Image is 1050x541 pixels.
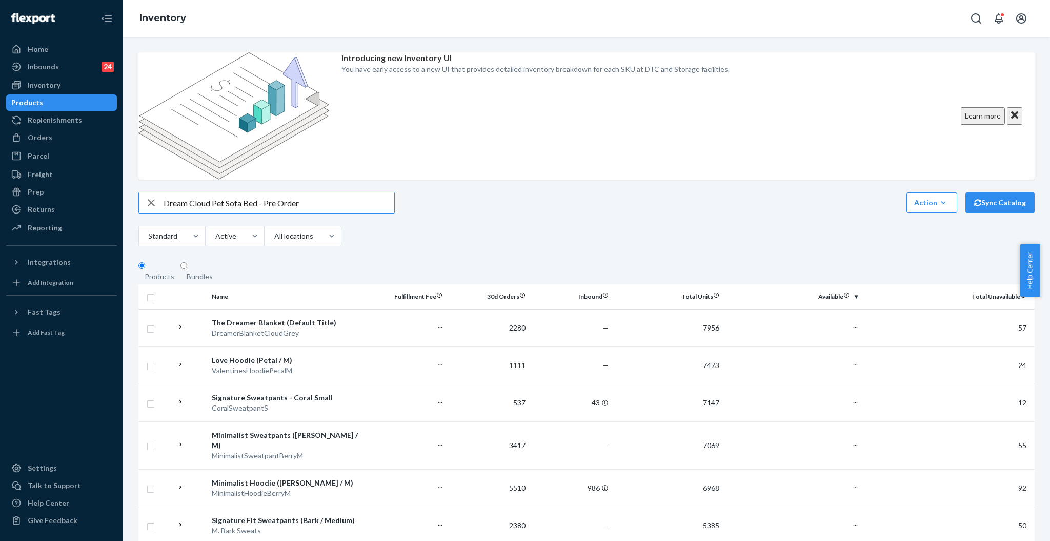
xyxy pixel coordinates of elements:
[703,484,719,492] span: 6968
[212,478,359,488] div: Minimalist Hoodie ([PERSON_NAME] / M)
[1007,107,1022,124] button: Close
[341,52,730,64] p: Introducing new Inventory UI
[368,395,442,405] p: ...
[212,488,359,498] div: MinimalistHoodieBerryM
[6,304,117,320] button: Fast Tags
[602,441,609,450] span: —
[6,129,117,146] a: Orders
[11,13,55,24] img: Flexport logo
[447,284,530,309] th: 30d Orders
[28,515,77,526] div: Give Feedback
[28,463,57,473] div: Settings
[212,515,359,526] div: Signature Fit Sweatpants (Bark / Medium)
[28,80,60,90] div: Inventory
[6,477,117,494] a: Talk to Support
[138,52,329,180] img: new-reports-banner-icon.82668bd98b6a51aee86340f2a7b77ae3.png
[728,480,858,491] p: ...
[447,469,530,507] td: 5510
[164,192,394,213] input: Search inventory by name or sku
[368,358,442,368] p: ...
[6,166,117,183] a: Freight
[214,231,215,241] input: Active
[131,4,194,33] ol: breadcrumbs
[28,480,81,491] div: Talk to Support
[28,278,73,287] div: Add Integration
[1018,361,1026,370] span: 24
[530,384,613,421] td: 43
[602,323,609,332] span: —
[6,512,117,529] button: Give Feedback
[212,318,359,328] div: The Dreamer Blanket (Default Title)
[1018,484,1026,492] span: 92
[703,441,719,450] span: 7069
[6,59,117,75] a: Inbounds24
[447,309,530,346] td: 2280
[530,284,613,309] th: Inbound
[6,148,117,164] a: Parcel
[11,98,43,108] div: Products
[368,518,442,528] p: ...
[1018,398,1026,407] span: 12
[862,284,1035,309] th: Total Unavailable
[530,469,613,507] td: 986
[966,8,986,29] button: Open Search Box
[28,169,53,180] div: Freight
[102,62,114,72] div: 24
[1018,441,1026,450] span: 55
[703,323,719,332] span: 7956
[145,272,174,282] div: Products
[447,346,530,384] td: 1111
[212,328,359,338] div: DreamerBlanketCloudGrey
[728,358,858,368] p: ...
[447,421,530,469] td: 3417
[273,231,274,241] input: All locations
[138,262,145,269] input: Products
[28,223,62,233] div: Reporting
[1018,323,1026,332] span: 57
[28,44,48,54] div: Home
[28,204,55,215] div: Returns
[341,64,730,74] p: You have early access to a new UI that provides detailed inventory breakdown for each SKU at DTC ...
[961,107,1005,124] button: Learn more
[6,275,117,291] a: Add Integration
[212,355,359,365] div: Love Hoodie (Petal / M)
[6,94,117,111] a: Products
[28,307,60,317] div: Fast Tags
[728,395,858,405] p: ...
[1020,244,1040,297] button: Help Center
[1011,8,1032,29] button: Open account menu
[6,201,117,218] a: Returns
[96,8,117,29] button: Close Navigation
[728,518,858,528] p: ...
[6,77,117,93] a: Inventory
[6,184,117,200] a: Prep
[368,320,442,331] p: ...
[364,284,447,309] th: Fulfillment Fee
[602,521,609,530] span: —
[6,254,117,270] button: Integrations
[212,393,359,403] div: Signature Sweatpants - Coral Small
[28,151,49,161] div: Parcel
[914,198,950,208] div: Action
[212,430,359,451] div: Minimalist Sweatpants ([PERSON_NAME] / M)
[613,284,723,309] th: Total Units
[368,438,442,448] p: ...
[212,403,359,413] div: CoralSweatpantS
[28,498,69,508] div: Help Center
[28,257,71,267] div: Integrations
[728,320,858,331] p: ...
[723,284,862,309] th: Available
[6,324,117,341] a: Add Fast Tag
[447,384,530,421] td: 537
[602,361,609,370] span: —
[703,398,719,407] span: 7147
[187,272,213,282] div: Bundles
[1018,521,1026,530] span: 50
[28,62,59,72] div: Inbounds
[6,460,117,476] a: Settings
[988,8,1009,29] button: Open notifications
[212,451,359,461] div: MinimalistSweatpantBerryM
[6,220,117,236] a: Reporting
[212,526,359,536] div: M. Bark Sweats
